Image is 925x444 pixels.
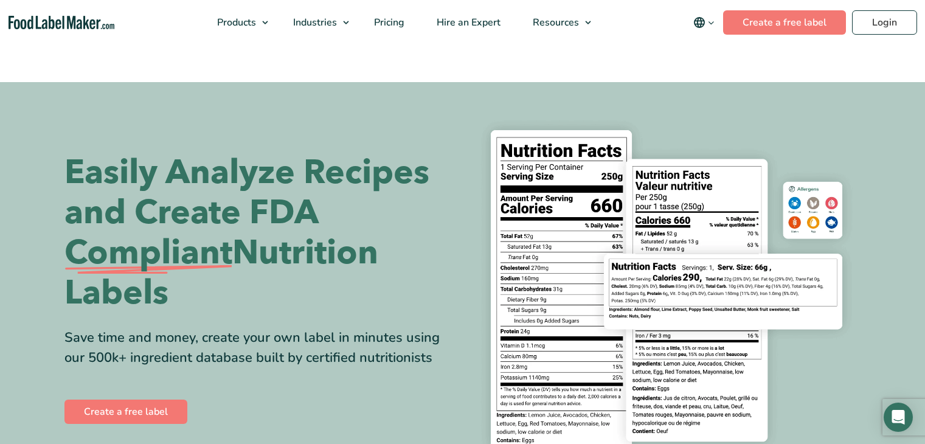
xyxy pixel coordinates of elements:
a: Login [852,10,917,35]
a: Create a free label [64,400,187,424]
span: Hire an Expert [433,16,502,29]
a: Create a free label [723,10,846,35]
span: Compliant [64,233,232,273]
div: Open Intercom Messenger [884,403,913,432]
span: Resources [529,16,580,29]
h1: Easily Analyze Recipes and Create FDA Nutrition Labels [64,153,454,313]
span: Pricing [370,16,406,29]
span: Products [213,16,257,29]
span: Industries [289,16,338,29]
div: Save time and money, create your own label in minutes using our 500k+ ingredient database built b... [64,328,454,368]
